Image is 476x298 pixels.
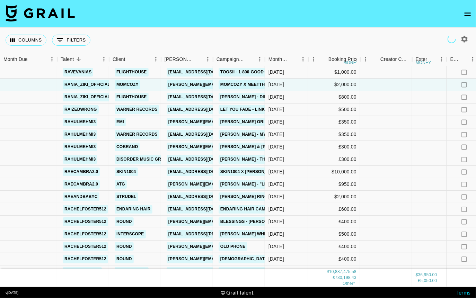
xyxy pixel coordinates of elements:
a: Old Phone [219,242,247,251]
a: rachelfoster512 [63,205,108,214]
div: May '25 [268,231,284,237]
a: rahulmehmi3 [63,118,97,126]
a: Blessings - [PERSON_NAME] [219,217,286,226]
div: £600.00 [308,203,360,216]
div: Client [109,53,161,66]
div: © Grail Talent [221,289,254,296]
a: Momcozy [115,80,140,89]
a: Round [115,255,134,263]
button: Sort [125,54,135,64]
div: Campaign (Type) [213,53,265,66]
button: Show filters [52,35,90,46]
a: [EMAIL_ADDRESS][DOMAIN_NAME] [167,93,244,101]
a: [PERSON_NAME][EMAIL_ADDRESS][DOMAIN_NAME] [167,80,280,89]
div: Month Due [3,53,28,66]
div: £350.00 [308,116,360,128]
div: $2,500.00 [308,265,360,278]
div: Expenses: Remove Commission? [450,53,460,66]
button: Sort [74,54,83,64]
div: $2,000.00 [308,79,360,91]
button: Sort [245,54,255,64]
a: Toilet Paper [115,267,149,276]
a: Interscope [115,230,146,238]
a: [PERSON_NAME][EMAIL_ADDRESS][DOMAIN_NAME] [167,255,280,263]
a: Disorder Music Group [115,155,172,164]
button: Sort [193,54,203,64]
div: May '25 [268,181,284,188]
a: Flighthouse [115,93,149,101]
a: [EMAIL_ADDRESS][DOMAIN_NAME] [167,105,244,114]
a: Endaring Hair Campaign X Rachelfoster [219,205,320,214]
img: Grail Talent [6,5,75,21]
a: [PERSON_NAME] - Die For You [219,93,289,101]
div: 36,950.00 [418,272,437,278]
div: v [DATE] [6,290,18,295]
div: May '25 [268,69,284,75]
a: rachelfoster512 [63,242,108,251]
a: [PERSON_NAME][EMAIL_ADDRESS][DOMAIN_NAME] [167,217,280,226]
a: Cobrand [115,143,140,151]
a: Round [115,217,134,226]
span: € 27,579.55, CA$ 72,369.46, AU$ 38,832.00 [343,281,355,286]
div: May '25 [268,218,284,225]
a: Momcozy x Meetthelobsters [219,80,293,89]
div: [PERSON_NAME] [165,53,193,66]
a: [PERSON_NAME] - Mystical Magical [219,130,304,139]
a: Flighthouse [115,68,149,76]
a: toilet paper x [PERSON_NAME] [219,267,293,276]
button: Sort [460,54,470,64]
a: Endaring Hair [115,205,152,214]
a: [PERSON_NAME] Original Sound [219,118,296,126]
a: [PERSON_NAME] When The Wine Runs Out [219,230,317,238]
div: $950.00 [308,178,360,191]
div: £400.00 [308,216,360,228]
div: May '25 [268,131,284,138]
a: [PERSON_NAME] [63,267,102,276]
div: Talent [57,53,109,66]
button: Sort [371,54,380,64]
div: £400.00 [308,253,360,265]
div: Month Due [268,53,288,66]
div: $ [327,269,329,275]
div: May '25 [268,206,284,213]
button: Menu [308,54,319,64]
a: [DEMOGRAPHIC_DATA] - original sound [219,255,312,263]
div: $ [416,272,418,278]
div: 730,198.43 [335,275,356,281]
div: May '25 [268,93,284,100]
a: [PERSON_NAME] - The One [219,155,280,164]
a: Strudel [115,192,138,201]
a: Round [115,242,134,251]
a: rachelfoster512 [63,217,108,226]
div: £400.00 [308,241,360,253]
button: Menu [47,54,57,64]
div: May '25 [268,268,284,275]
a: [EMAIL_ADDRESS][DOMAIN_NAME] [167,155,244,164]
div: $350.00 [308,128,360,141]
a: Toosii - 1-800-GOOD-LIFE [219,68,276,76]
a: Warner Records [115,130,159,139]
div: May '25 [268,106,284,113]
a: [PERSON_NAME][EMAIL_ADDRESS][DOMAIN_NAME] [167,143,280,151]
div: May '25 [268,156,284,163]
div: $800.00 [308,91,360,103]
a: raizedwrong [63,105,99,114]
a: raecambra2.0 [63,180,100,189]
a: ravevanias [63,68,93,76]
a: rania_ziki_official [63,93,112,101]
div: Month Due [265,53,308,66]
span: Refreshing campaigns... [448,35,456,43]
a: [PERSON_NAME][EMAIL_ADDRESS][DOMAIN_NAME] [167,180,280,189]
a: Warner Records [115,105,159,114]
div: Booking Price [328,53,359,66]
div: May '25 [268,168,284,175]
div: Campaign (Type) [217,53,245,66]
a: raecambra2.0 [63,168,100,176]
a: [EMAIL_ADDRESS][PERSON_NAME][DOMAIN_NAME] [167,230,280,238]
a: rahulmehmi3 [63,130,97,139]
div: May '25 [268,118,284,125]
button: Menu [151,54,161,64]
button: Sort [427,54,437,64]
button: Menu [360,54,371,64]
div: $2,000.00 [308,191,360,203]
